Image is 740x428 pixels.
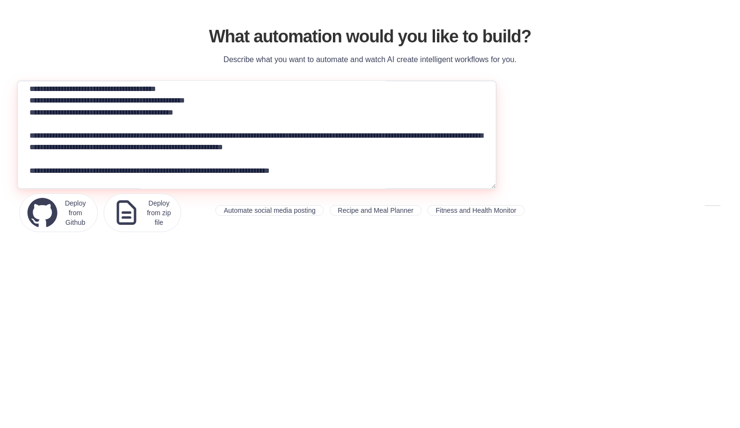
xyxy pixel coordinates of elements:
[692,382,740,428] iframe: Chat Widget
[215,205,324,216] button: Automate social media posting
[19,54,721,65] p: Describe what you want to automate and watch AI create intelligent workflows for you.
[427,205,524,216] button: Fitness and Health Monitor
[330,205,422,216] button: Recipe and Meal Planner
[19,194,98,232] button: Deploy from Github
[104,194,181,232] button: Deploy from zip file
[19,27,721,46] h1: What automation would you like to build?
